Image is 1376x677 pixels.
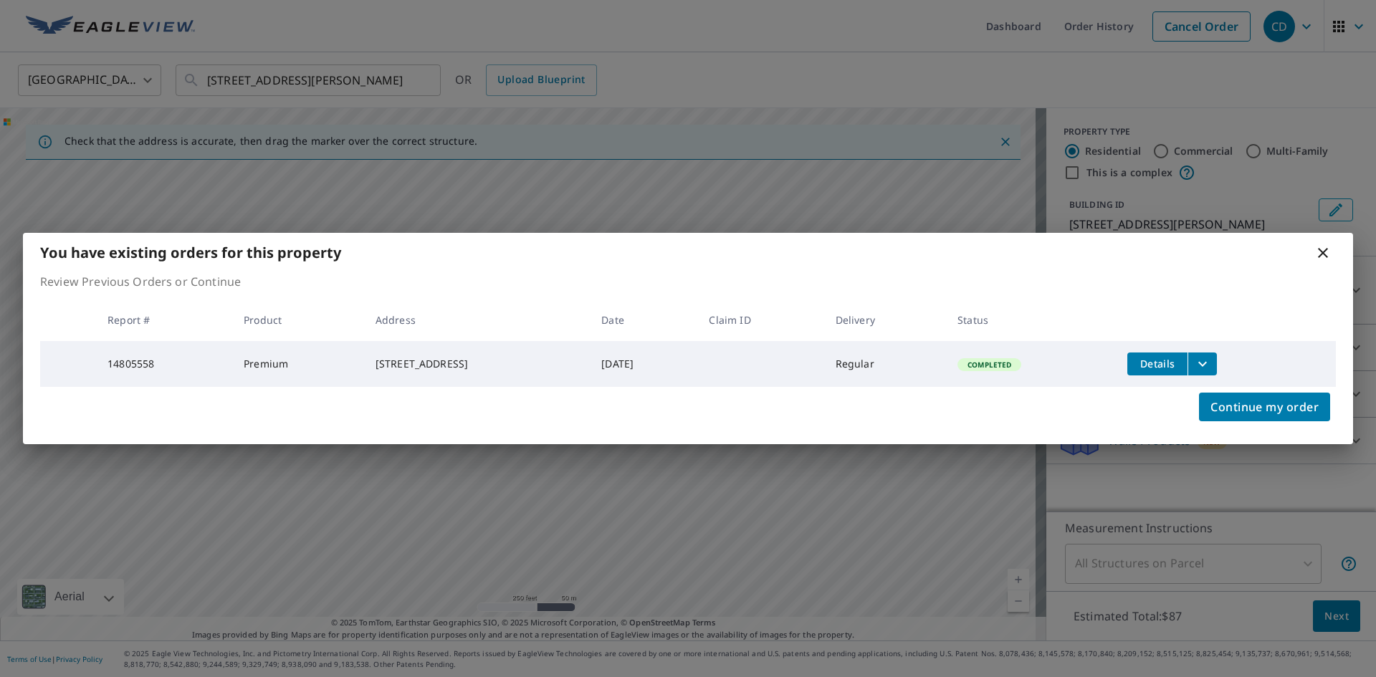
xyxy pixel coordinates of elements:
th: Report # [96,299,232,341]
th: Delivery [824,299,946,341]
th: Date [590,299,697,341]
span: Continue my order [1210,397,1319,417]
p: Review Previous Orders or Continue [40,273,1336,290]
td: [DATE] [590,341,697,387]
button: detailsBtn-14805558 [1127,352,1188,375]
th: Claim ID [697,299,823,341]
div: [STREET_ADDRESS] [376,357,578,371]
b: You have existing orders for this property [40,243,341,262]
td: 14805558 [96,341,232,387]
span: Details [1136,357,1179,370]
td: Premium [232,341,364,387]
th: Product [232,299,364,341]
button: filesDropdownBtn-14805558 [1188,352,1217,375]
th: Status [946,299,1116,341]
span: Completed [959,360,1020,370]
td: Regular [824,341,946,387]
button: Continue my order [1199,393,1330,421]
th: Address [364,299,590,341]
